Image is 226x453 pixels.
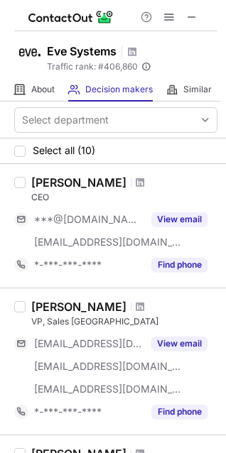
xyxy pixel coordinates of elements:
[34,337,143,350] span: [EMAIL_ADDRESS][DOMAIN_NAME]
[34,360,182,373] span: [EMAIL_ADDRESS][DOMAIN_NAME]
[33,145,95,156] span: Select all (10)
[31,315,217,328] div: VP, Sales [GEOGRAPHIC_DATA]
[34,383,182,395] span: [EMAIL_ADDRESS][DOMAIN_NAME]
[31,300,127,314] div: [PERSON_NAME]
[31,84,55,95] span: About
[47,43,117,60] h1: Eve Systems
[151,258,208,272] button: Reveal Button
[31,191,217,204] div: CEO
[47,62,138,72] span: Traffic rank: # 406,860
[34,236,182,249] span: [EMAIL_ADDRESS][DOMAIN_NAME]
[151,212,208,226] button: Reveal Button
[85,84,153,95] span: Decision makers
[151,405,208,419] button: Reveal Button
[151,337,208,351] button: Reveal Button
[14,40,43,69] img: 4a547bb90651e05182335ba6e586e59c
[31,175,127,190] div: [PERSON_NAME]
[28,9,114,26] img: ContactOut v5.3.10
[22,113,109,127] div: Select department
[34,213,143,226] span: ***@[DOMAIN_NAME]
[183,84,212,95] span: Similar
